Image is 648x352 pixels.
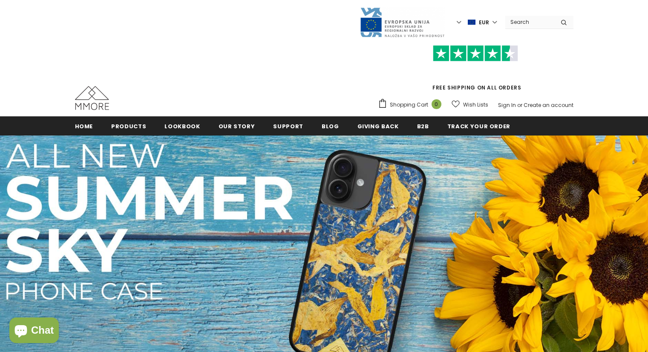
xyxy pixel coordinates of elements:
img: MMORE Cases [75,86,109,110]
span: Blog [322,122,339,130]
span: Lookbook [164,122,200,130]
iframe: Customer reviews powered by Trustpilot [378,61,573,84]
inbox-online-store-chat: Shopify online store chat [7,317,61,345]
img: Trust Pilot Stars [433,45,518,62]
a: support [273,116,303,136]
span: Shopping Cart [390,101,428,109]
span: Our Story [219,122,255,130]
span: B2B [417,122,429,130]
a: Our Story [219,116,255,136]
span: Wish Lists [463,101,488,109]
span: Giving back [357,122,399,130]
a: Track your order [447,116,510,136]
a: Giving back [357,116,399,136]
a: Blog [322,116,339,136]
span: 0 [432,99,441,109]
input: Search Site [505,16,554,28]
span: Track your order [447,122,510,130]
span: Products [111,122,146,130]
span: or [517,101,522,109]
span: FREE SHIPPING ON ALL ORDERS [378,49,573,91]
span: support [273,122,303,130]
a: B2B [417,116,429,136]
a: Shopping Cart 0 [378,98,446,111]
a: Javni Razpis [360,18,445,26]
a: Lookbook [164,116,200,136]
a: Home [75,116,93,136]
a: Products [111,116,146,136]
a: Sign In [498,101,516,109]
a: Wish Lists [452,97,488,112]
img: Javni Razpis [360,7,445,38]
span: EUR [479,18,489,27]
a: Create an account [524,101,573,109]
span: Home [75,122,93,130]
